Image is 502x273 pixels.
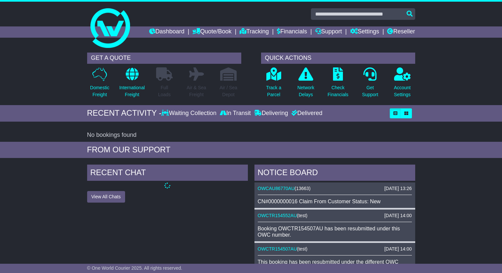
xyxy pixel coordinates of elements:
[261,53,415,64] div: QUICK ACTIONS
[384,246,412,252] div: [DATE] 14:00
[90,67,110,102] a: DomesticFreight
[315,26,342,38] a: Support
[297,67,315,102] a: NetworkDelays
[186,84,206,98] p: Air & Sea Freight
[387,26,415,38] a: Reseller
[394,67,411,102] a: AccountSettings
[384,213,412,218] div: [DATE] 14:00
[394,84,411,98] p: Account Settings
[328,84,349,98] p: Check Financials
[87,145,415,155] div: FROM OUR SUPPORT
[258,246,412,252] div: ( )
[258,225,412,238] div: Booking OWCTR154507AU has been resubmitted under this OWC number.
[362,84,378,98] p: Get Support
[298,213,306,218] span: test
[87,108,162,118] div: RECENT ACTIVITY -
[298,246,306,252] span: test
[119,67,145,102] a: InternationalFreight
[252,110,290,117] div: Delivering
[258,259,412,271] div: This booking has been resubmitted under the different OWC number OWCTR154552AU
[290,110,322,117] div: Delivered
[384,186,412,191] div: [DATE] 13:26
[266,84,281,98] p: Track a Parcel
[87,191,125,203] button: View All Chats
[362,67,379,102] a: GetSupport
[87,265,183,271] span: © One World Courier 2025. All rights reserved.
[161,110,218,117] div: Waiting Collection
[258,246,297,252] a: OWCTR154507AU
[156,84,173,98] p: Full Loads
[219,84,237,98] p: Air / Sea Depot
[258,186,295,191] a: OWCAU86770AU
[297,84,314,98] p: Network Delays
[90,84,109,98] p: Domestic Freight
[87,165,248,182] div: RECENT CHAT
[266,67,282,102] a: Track aParcel
[258,213,297,218] a: OWCTR154552AU
[258,213,412,218] div: ( )
[350,26,379,38] a: Settings
[258,186,412,191] div: ( )
[258,198,412,205] div: CN#0000000016 Claim From Customer Status: New
[254,165,415,182] div: NOTICE BOARD
[119,84,145,98] p: International Freight
[240,26,269,38] a: Tracking
[327,67,349,102] a: CheckFinancials
[296,186,309,191] span: 13663
[87,53,241,64] div: GET A QUOTE
[277,26,307,38] a: Financials
[218,110,252,117] div: In Transit
[87,132,415,139] div: No bookings found
[192,26,231,38] a: Quote/Book
[149,26,184,38] a: Dashboard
